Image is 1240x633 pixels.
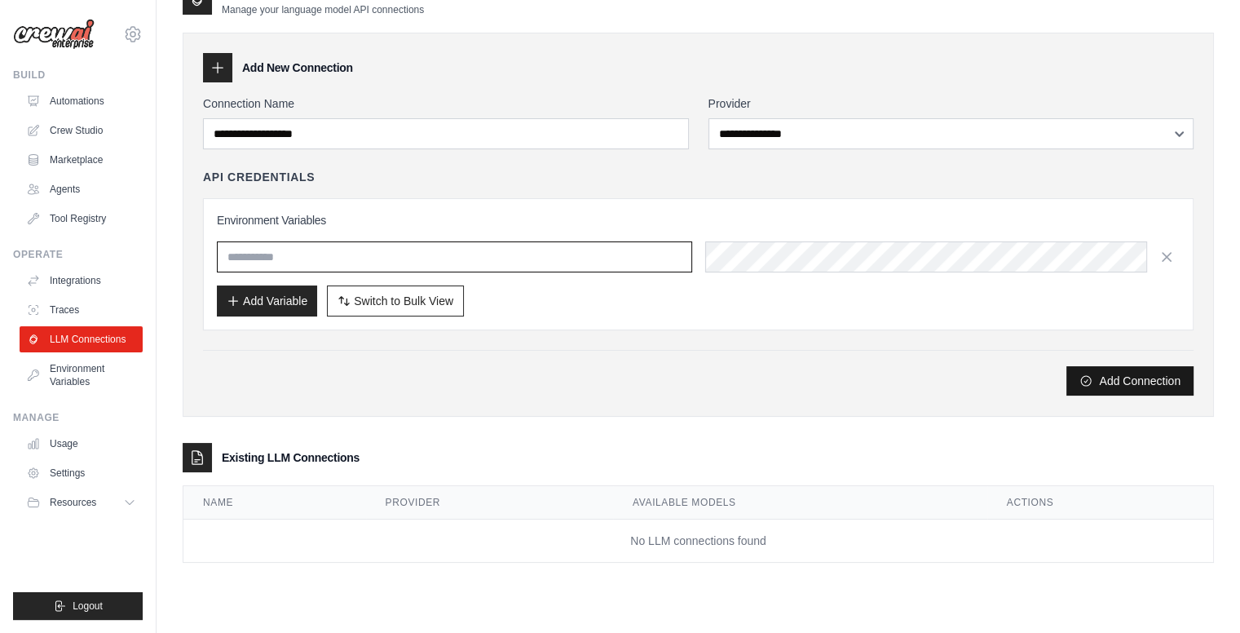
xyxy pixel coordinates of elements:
div: Operate [13,248,143,261]
p: Manage your language model API connections [222,3,424,16]
label: Provider [708,95,1194,112]
th: Actions [987,486,1213,520]
div: Manage [13,411,143,424]
button: Logout [13,592,143,620]
h4: API Credentials [203,169,315,185]
a: Environment Variables [20,356,143,395]
button: Add Connection [1066,366,1194,396]
a: Crew Studio [20,117,143,144]
span: Switch to Bulk View [354,293,453,309]
a: Settings [20,460,143,486]
button: Add Variable [217,286,317,316]
h3: Existing LLM Connections [222,449,360,466]
a: LLM Connections [20,326,143,352]
label: Connection Name [203,95,689,112]
th: Available Models [613,486,987,520]
img: Logo [13,19,95,50]
a: Integrations [20,268,143,294]
iframe: Chat Widget [1158,555,1240,633]
th: Name [183,486,366,520]
td: No LLM connections found [183,520,1213,563]
a: Traces [20,297,143,323]
a: Agents [20,176,143,202]
h3: Add New Connection [242,60,353,76]
a: Usage [20,431,143,457]
th: Provider [366,486,613,520]
span: Resources [50,496,96,509]
span: Logout [73,600,103,613]
a: Marketplace [20,147,143,173]
button: Switch to Bulk View [327,286,464,316]
button: Resources [20,489,143,516]
div: Build [13,69,143,82]
a: Tool Registry [20,206,143,232]
a: Automations [20,88,143,114]
h3: Environment Variables [217,212,1180,228]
